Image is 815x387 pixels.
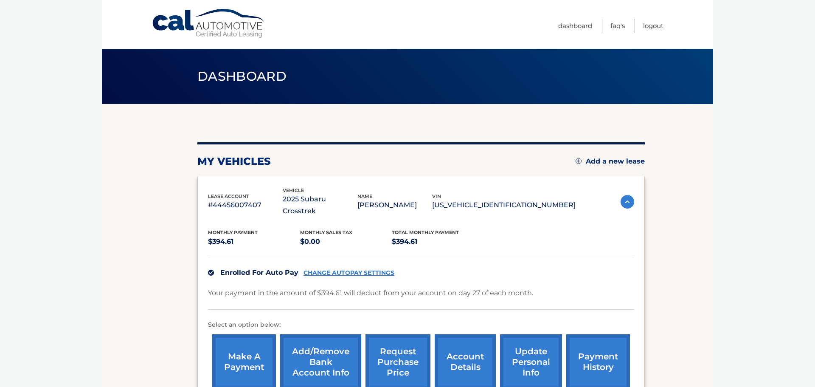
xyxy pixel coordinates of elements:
span: Monthly Payment [208,229,258,235]
span: vehicle [283,187,304,193]
span: Total Monthly Payment [392,229,459,235]
p: $394.61 [208,236,300,248]
span: Enrolled For Auto Pay [220,268,298,277]
span: lease account [208,193,249,199]
img: add.svg [576,158,582,164]
p: [US_VEHICLE_IDENTIFICATION_NUMBER] [432,199,576,211]
p: Select an option below: [208,320,634,330]
p: [PERSON_NAME] [357,199,432,211]
span: Monthly sales Tax [300,229,352,235]
span: name [357,193,372,199]
a: Dashboard [558,19,592,33]
img: accordion-active.svg [621,195,634,209]
p: #44456007407 [208,199,283,211]
a: Cal Automotive [152,8,266,39]
a: FAQ's [610,19,625,33]
span: Dashboard [197,68,287,84]
p: $0.00 [300,236,392,248]
a: Add a new lease [576,157,645,166]
span: vin [432,193,441,199]
p: $394.61 [392,236,484,248]
h2: my vehicles [197,155,271,168]
p: 2025 Subaru Crosstrek [283,193,357,217]
a: Logout [643,19,663,33]
img: check.svg [208,270,214,276]
a: CHANGE AUTOPAY SETTINGS [304,269,394,277]
p: Your payment in the amount of $394.61 will deduct from your account on day 27 of each month. [208,287,533,299]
